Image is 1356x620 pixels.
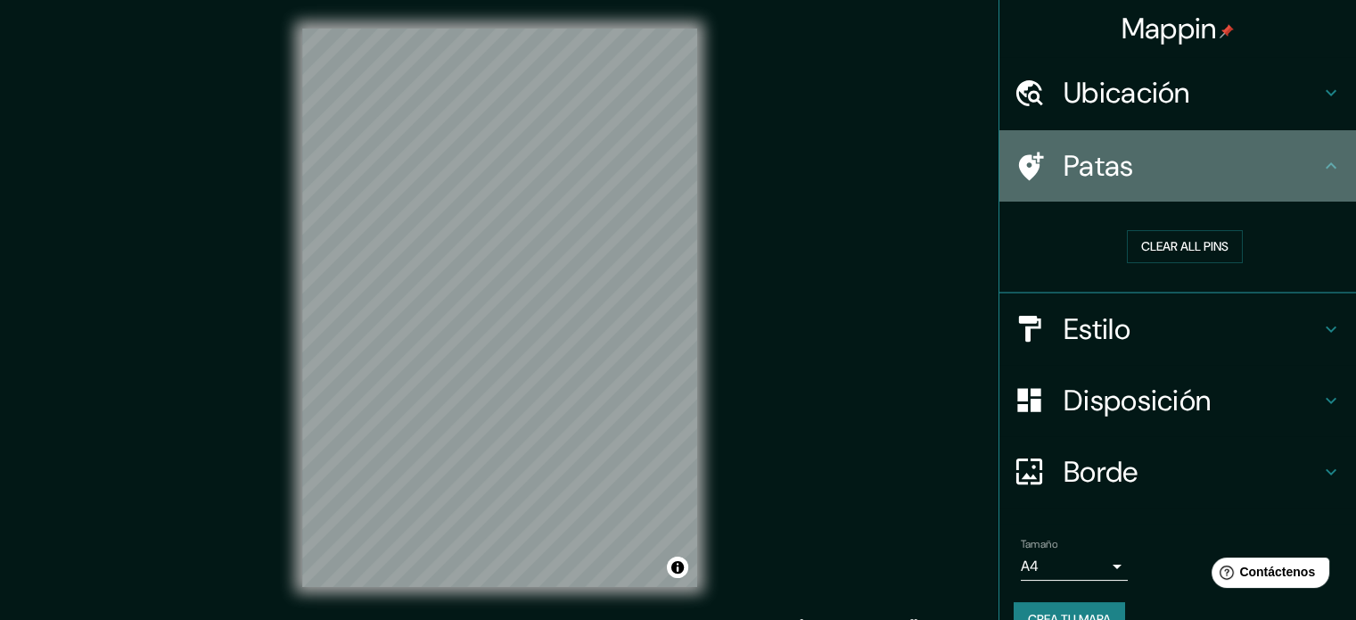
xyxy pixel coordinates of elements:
[999,57,1356,128] div: Ubicación
[1197,550,1336,600] iframe: Lanzador de widgets de ayuda
[1127,230,1243,263] button: Clear all pins
[999,130,1356,202] div: Patas
[1064,147,1134,185] font: Patas
[1220,24,1234,38] img: pin-icon.png
[1021,552,1128,581] div: A4
[667,557,688,578] button: Activar o desactivar atribución
[1021,557,1039,575] font: A4
[302,29,697,587] canvas: Mapa
[1064,382,1211,419] font: Disposición
[1021,537,1057,551] font: Tamaño
[1122,10,1217,47] font: Mappin
[1064,74,1190,112] font: Ubicación
[999,436,1356,508] div: Borde
[1064,310,1130,348] font: Estilo
[999,293,1356,365] div: Estilo
[1064,453,1138,491] font: Borde
[999,365,1356,436] div: Disposición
